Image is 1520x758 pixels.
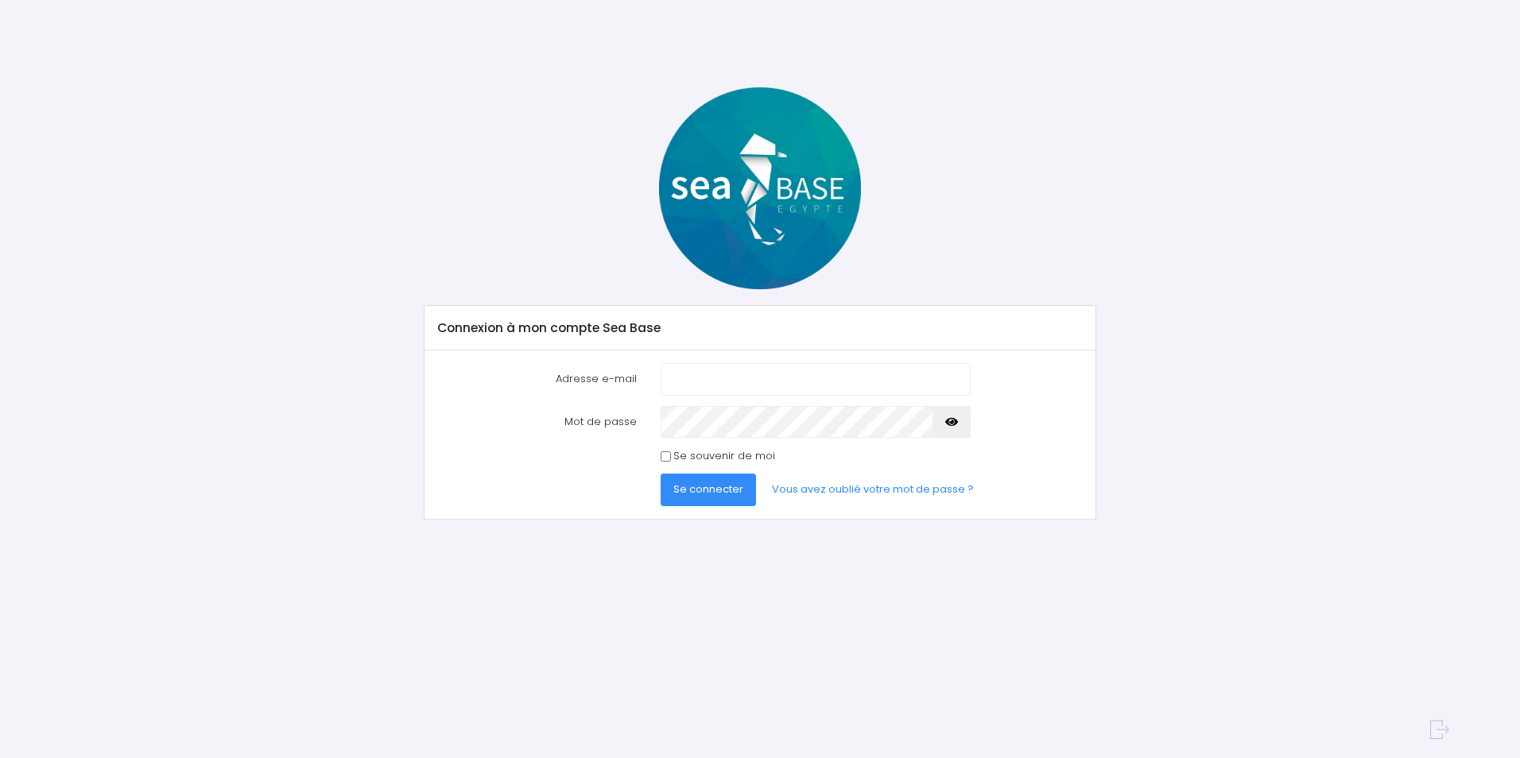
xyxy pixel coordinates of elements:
label: Adresse e-mail [426,363,649,395]
label: Mot de passe [426,406,649,438]
a: Vous avez oublié votre mot de passe ? [759,474,987,505]
label: Se souvenir de moi [673,448,775,464]
div: Connexion à mon compte Sea Base [425,306,1095,350]
span: Se connecter [673,481,743,497]
button: Se connecter [661,474,756,505]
